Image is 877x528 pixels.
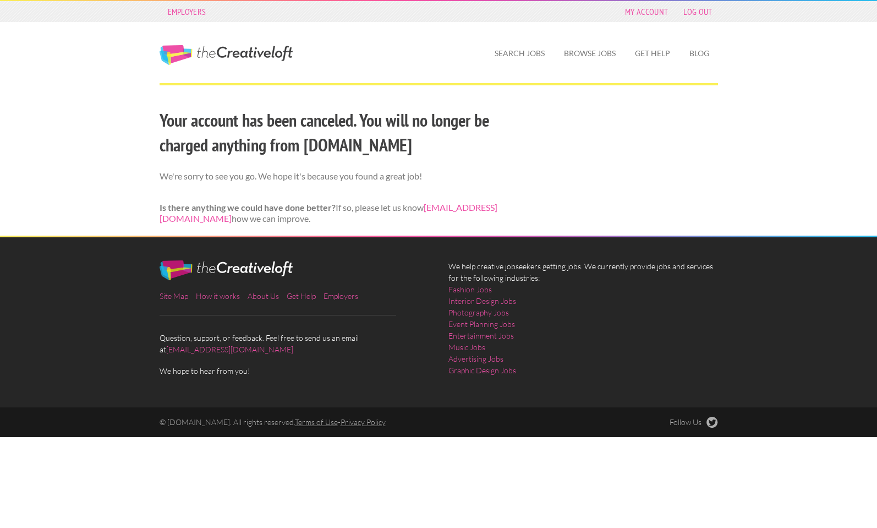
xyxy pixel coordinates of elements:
[160,202,336,213] strong: Is there anything we could have done better?
[162,4,212,19] a: Employers
[555,41,624,66] a: Browse Jobs
[670,417,718,428] a: Follow Us
[324,291,358,301] a: Employers
[160,365,429,377] span: We hope to hear from you!
[620,4,673,19] a: My Account
[448,341,485,353] a: Music Jobs
[150,260,438,377] div: Question, support, or feedback. Feel free to send us an email at
[196,291,240,301] a: How it works
[160,45,293,65] a: The Creative Loft
[160,202,497,224] a: [EMAIL_ADDRESS][DOMAIN_NAME]
[166,345,293,354] a: [EMAIL_ADDRESS][DOMAIN_NAME]
[678,4,717,19] a: Log Out
[341,417,386,427] a: Privacy Policy
[448,307,509,318] a: Photography Jobs
[626,41,679,66] a: Get Help
[160,260,293,280] img: The Creative Loft
[448,330,514,341] a: Entertainment Jobs
[248,291,279,301] a: About Us
[681,41,718,66] a: Blog
[486,41,553,66] a: Search Jobs
[448,284,492,295] a: Fashion Jobs
[448,353,503,364] a: Advertising Jobs
[438,260,727,385] div: We help creative jobseekers getting jobs. We currently provide jobs and services for the followin...
[160,202,525,225] p: If so, please let us know how we can improve.
[287,291,316,301] a: Get Help
[448,318,515,330] a: Event Planning Jobs
[150,417,583,428] div: © [DOMAIN_NAME]. All rights reserved. -
[295,417,338,427] a: Terms of Use
[448,364,516,376] a: Graphic Design Jobs
[160,171,525,182] p: We're sorry to see you go. We hope it's because you found a great job!
[160,108,525,157] h2: Your account has been canceled. You will no longer be charged anything from [DOMAIN_NAME]
[448,295,516,307] a: Interior Design Jobs
[160,291,188,301] a: Site Map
